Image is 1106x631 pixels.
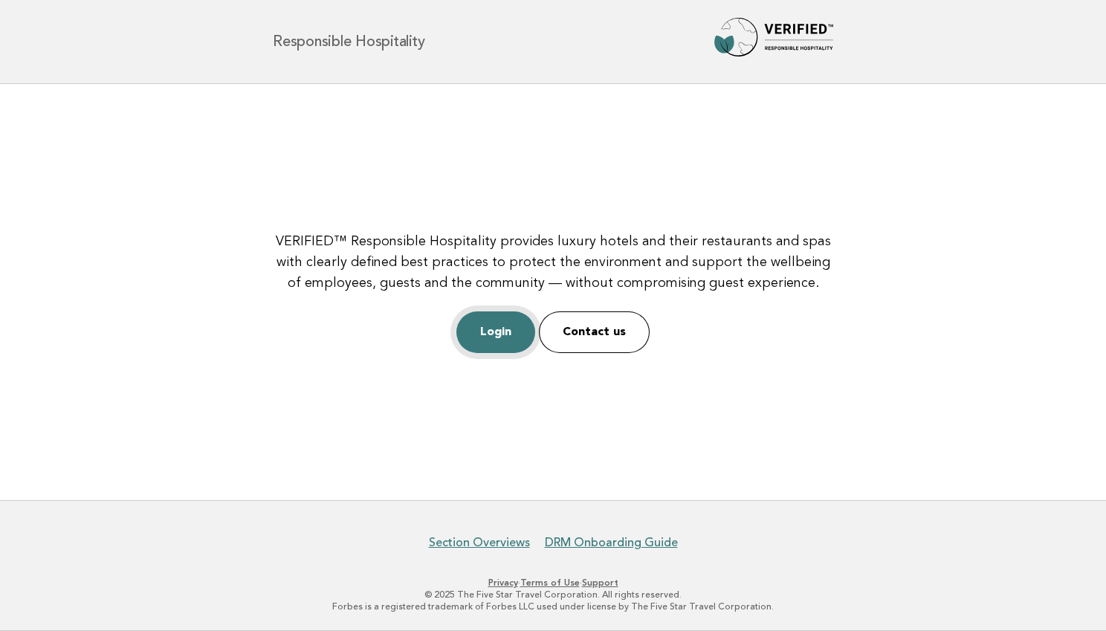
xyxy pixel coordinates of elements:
[520,577,580,588] a: Terms of Use
[582,577,618,588] a: Support
[98,589,1008,601] p: © 2025 The Five Star Travel Corporation. All rights reserved.
[539,311,650,353] a: Contact us
[488,577,518,588] a: Privacy
[545,535,678,550] a: DRM Onboarding Guide
[714,18,833,65] img: Forbes Travel Guide
[98,577,1008,589] p: · ·
[98,601,1008,612] p: Forbes is a registered trademark of Forbes LLC used under license by The Five Star Travel Corpora...
[429,535,530,550] a: Section Overviews
[273,34,424,49] h1: Responsible Hospitality
[270,231,836,294] p: VERIFIED™ Responsible Hospitality provides luxury hotels and their restaurants and spas with clea...
[456,311,535,353] a: Login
